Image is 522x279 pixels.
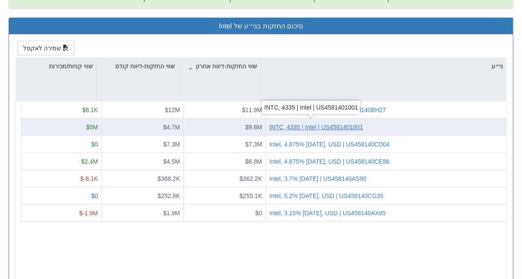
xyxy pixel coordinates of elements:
span: $11.9M [242,107,262,113]
span: $0 [91,193,98,199]
span: $0 [255,210,262,217]
span: $-1.9M [79,210,98,217]
button: Intel, 2.45% [DATE], USD | US458140BH27 [269,106,386,114]
span: $7.3M [163,141,180,148]
span: $4.7M [163,124,180,131]
span: $362.2K [240,175,262,182]
h3: סיכום החזקות בני״ע של Intel [15,22,507,30]
span: $4.5M [163,158,180,165]
button: Intel, 3.15% [DATE], USD | US458140AX85 [269,209,386,218]
div: שווי קניות/מכירות [15,58,96,74]
button: Intel, 4.875% [DATE], USD | US458140CE86 [269,157,390,166]
button: Intel, 5.2% [DATE], USD | US458140CG35 [269,192,384,200]
button: Intel, 3.7% [DATE] | US458140AS90 [269,175,366,183]
span: $-8.1K [80,175,98,182]
span: $0 [91,141,98,148]
div: שווי החזקות-דיווח קודם [97,58,178,74]
button: שמירה לאקסל [18,41,74,55]
span: $1.9M [163,210,180,217]
span: $368.2K [158,175,180,182]
button: INTC, 4335 | Intel | US4581401001 [269,123,363,132]
div: INTC, 4335 | Intel | US4581401001 [262,101,360,114]
span: $5M [86,124,98,131]
button: Intel, 4.875% [DATE], USD | US458140CD04 [269,140,390,149]
span: $7.3M [245,141,262,148]
span: $252.8K [158,193,180,199]
div: שווי החזקות-דיווח אחרון [179,58,260,74]
span: $255.1K [240,193,262,199]
span: $12M [165,107,180,113]
span: $6.8M [245,158,262,165]
span: $2.4M [81,158,98,165]
span: $8.1K [82,107,98,113]
span: $9.8M [245,124,262,131]
div: ני״ע [261,58,507,74]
